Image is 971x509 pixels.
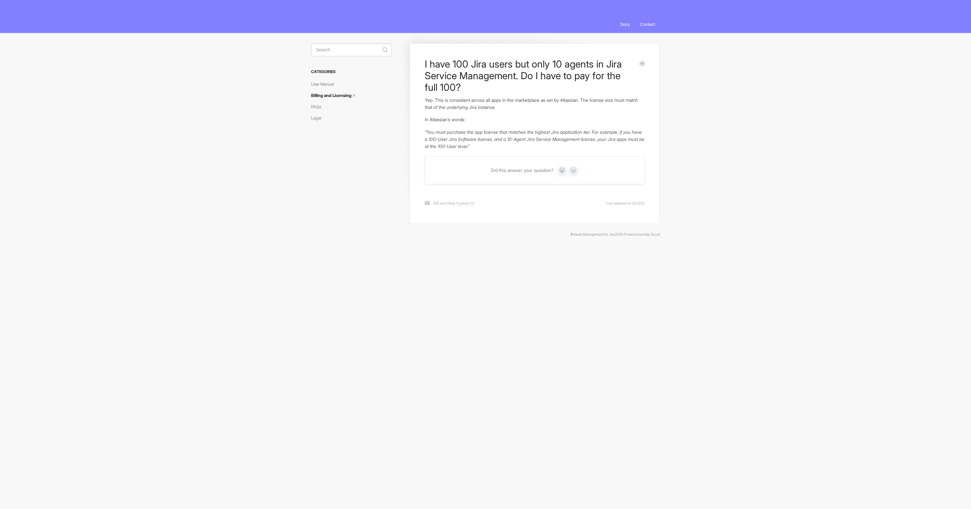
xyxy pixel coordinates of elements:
[624,232,660,237] span: Powered by
[433,200,475,206] p: Still need help?
[311,232,660,238] p: © 2025.
[615,16,634,33] a: Docs
[640,61,645,68] a: Print this Article
[311,79,339,89] a: User Manual
[457,201,475,206] a: Contact Us
[311,43,392,56] input: Search
[643,232,660,237] a: Help Scout
[573,232,615,237] a: Asset Management for Jira
[425,58,635,93] h1: I have 100 Jira users but only 10 agents in Jira Service Management. Do I have to pay for the ful...
[606,200,645,206] time: Last updated on [DATE]
[311,101,326,112] a: FAQs
[425,116,645,123] p: In Atlassian’s words:
[311,90,362,101] a: Billing and Licensing
[425,97,645,111] p: Yep. This is consistent across all apps in the marketplace as set by Atlassian. The license size ...
[491,167,554,173] span: Did this answer your question?
[311,113,326,123] a: Legal
[425,129,644,149] em: “You must purchase the app license that matches the highest Jira application tier. For example, i...
[635,16,660,33] a: Contact
[311,10,380,29] span: Asset Management for Jira Docs
[311,66,392,78] h3: Categories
